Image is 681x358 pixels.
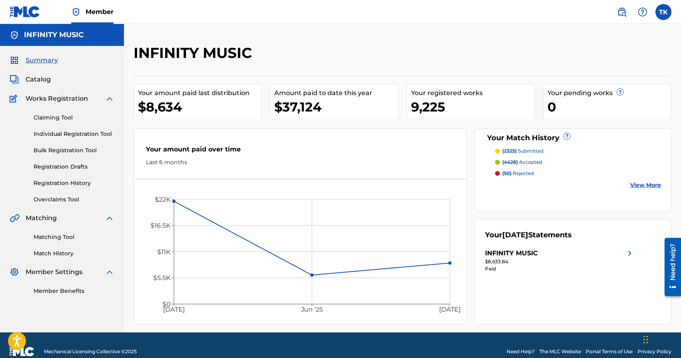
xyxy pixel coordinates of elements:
[10,56,58,65] a: SummarySummary
[274,98,398,116] div: $37,124
[659,235,681,299] iframe: Resource Center
[301,306,323,314] tspan: Jun '25
[485,230,572,241] div: Your Statements
[34,146,114,155] a: Bulk Registration Tool
[34,130,114,138] a: Individual Registration Tool
[655,4,671,20] div: User Menu
[507,348,535,355] a: Need Help?
[641,320,681,358] div: Виджет чата
[586,348,633,355] a: Portal Terms of Use
[625,249,635,258] img: right chevron icon
[105,213,114,223] img: expand
[10,213,20,223] img: Matching
[495,147,661,155] a: (2325) submitted
[34,287,114,295] a: Member Benefits
[411,88,535,98] div: Your registered works
[150,222,171,229] tspan: $16.5K
[485,249,635,272] a: INFINITY MUSICright chevron icon$8,633.84Paid
[411,98,535,116] div: 9,225
[34,233,114,241] a: Matching Tool
[617,7,627,17] img: search
[274,88,398,98] div: Amount paid to date this year
[485,133,661,143] div: Your Match History
[495,170,661,177] a: (50) rejected
[105,94,114,103] img: expand
[502,231,528,239] span: [DATE]
[71,7,81,17] img: Top Rightsholder
[502,148,517,154] span: (2325)
[502,159,542,166] p: accepted
[547,98,671,116] div: 0
[630,181,661,189] a: View More
[641,320,681,358] iframe: Chat Widget
[617,89,623,95] span: ?
[26,213,57,223] span: Matching
[485,258,635,265] div: $8,633.84
[502,170,534,177] p: rejected
[34,179,114,187] a: Registration History
[502,159,518,165] span: (4428)
[162,300,171,308] tspan: $0
[10,267,19,277] img: Member Settings
[614,4,630,20] a: Public Search
[146,158,454,167] div: Last 6 months
[10,75,51,84] a: CatalogCatalog
[485,265,635,272] div: Paid
[10,56,19,65] img: Summary
[44,348,137,355] span: Mechanical Licensing Collective © 2025
[138,98,262,116] div: $8,634
[153,274,171,282] tspan: $5.5K
[134,44,256,62] h2: INFINITY MUSIC
[26,94,88,103] span: Works Registration
[157,248,171,256] tspan: $11K
[10,347,34,356] img: logo
[138,88,262,98] div: Your amount paid last distribution
[547,88,671,98] div: Your pending works
[105,267,114,277] img: expand
[637,348,671,355] a: Privacy Policy
[34,195,114,204] a: Overclaims Tool
[439,306,461,314] tspan: [DATE]
[502,147,543,155] p: submitted
[495,159,661,166] a: (4428) accepted
[155,196,171,203] tspan: $22K
[163,306,185,314] tspan: [DATE]
[485,249,538,258] div: INFINITY MUSIC
[146,145,454,158] div: Your amount paid over time
[10,75,19,84] img: Catalog
[24,30,84,40] h5: INFINITY MUSIC
[564,133,570,139] span: ?
[635,4,651,20] div: Help
[34,163,114,171] a: Registration Drafts
[26,267,82,277] span: Member Settings
[34,249,114,258] a: Match History
[34,113,114,122] a: Claiming Tool
[26,56,58,65] span: Summary
[10,6,40,18] img: MLC Logo
[643,328,648,352] div: Перетащить
[10,94,20,103] img: Works Registration
[26,75,51,84] span: Catalog
[502,170,511,176] span: (50)
[86,7,114,16] span: Member
[638,7,647,17] img: help
[539,348,581,355] a: The MLC Website
[10,30,19,40] img: Accounts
